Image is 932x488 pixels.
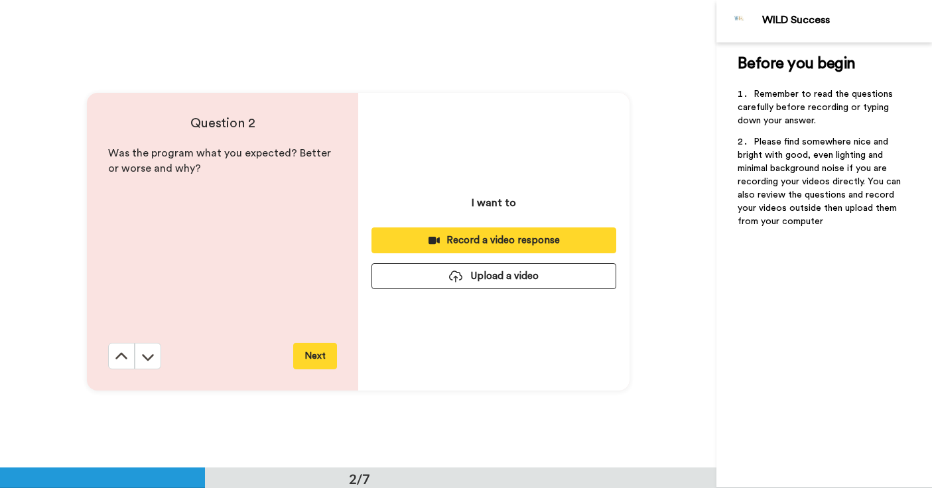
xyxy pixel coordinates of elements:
[293,343,337,369] button: Next
[328,469,391,488] div: 2/7
[738,56,855,72] span: Before you begin
[738,90,896,125] span: Remember to read the questions carefully before recording or typing down your answer.
[382,233,606,247] div: Record a video response
[738,137,903,226] span: Please find somewhere nice and bright with good, even lighting and minimal background noise if yo...
[108,148,334,174] span: Was the program what you expected? Better or worse and why?
[724,5,756,37] img: Profile Image
[371,227,616,253] button: Record a video response
[472,195,516,211] p: I want to
[762,14,931,27] div: WILD Success
[108,114,337,133] h4: Question 2
[371,263,616,289] button: Upload a video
